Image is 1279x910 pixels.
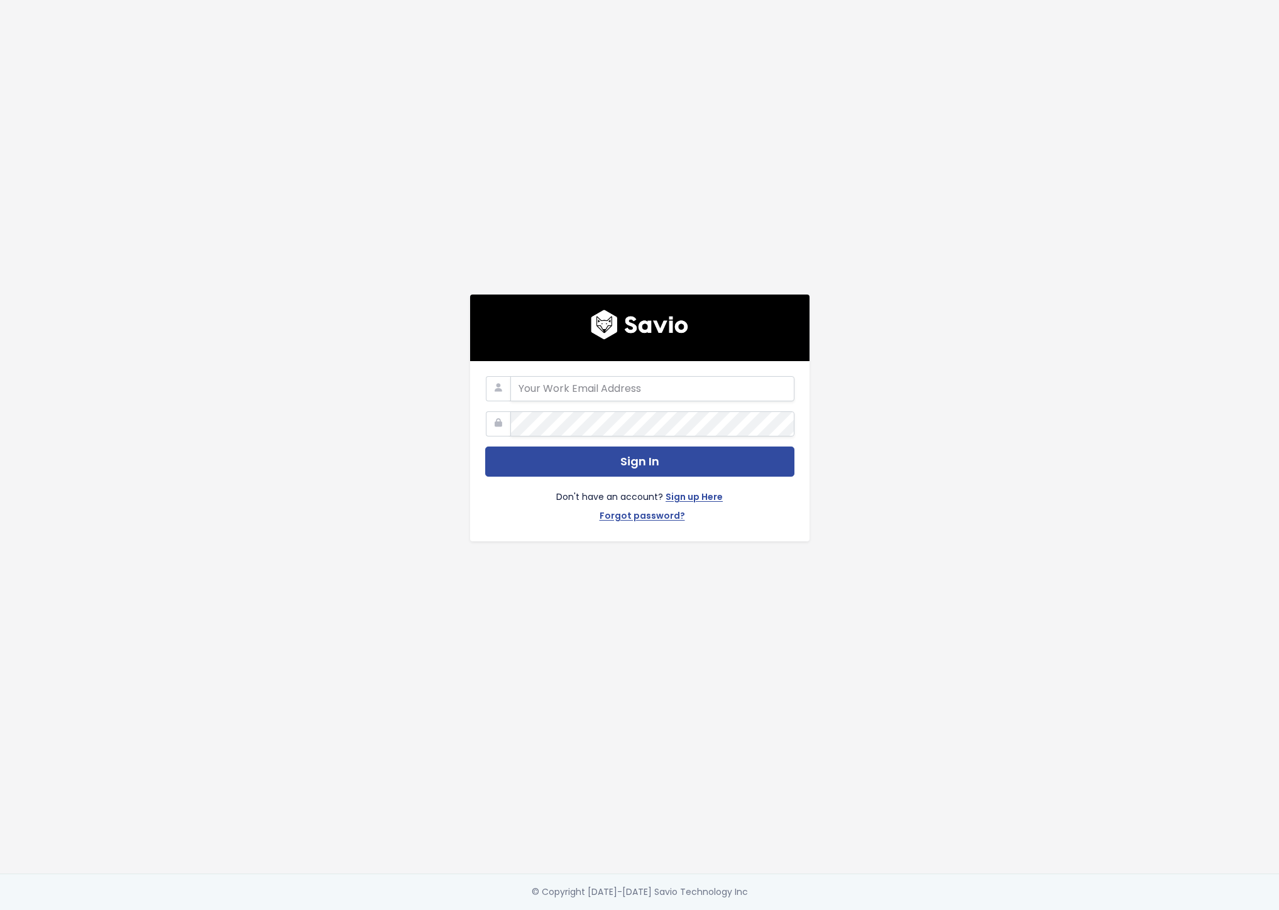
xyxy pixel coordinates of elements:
input: Your Work Email Address [510,376,794,401]
div: © Copyright [DATE]-[DATE] Savio Technology Inc [532,884,748,900]
a: Forgot password? [600,508,685,526]
a: Sign up Here [666,489,723,507]
div: Don't have an account? [485,477,794,526]
button: Sign In [485,447,794,477]
img: logo600x187.a314fd40982d.png [591,310,688,340]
